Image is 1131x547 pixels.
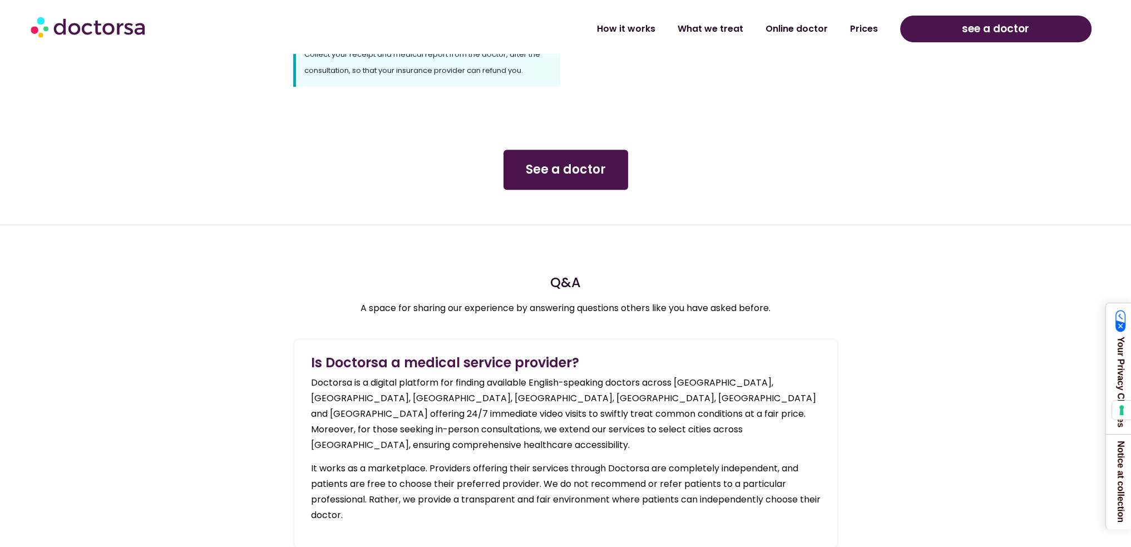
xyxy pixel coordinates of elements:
span: see a doctor [962,20,1029,38]
a: Online doctor [754,16,839,42]
p: A space for sharing our experience by answering questions others like you have asked before. [293,300,838,316]
h4: Q&A [293,276,838,289]
span: See a doctor [526,161,606,179]
a: How it works [586,16,666,42]
button: Your consent preferences for tracking technologies [1112,401,1131,420]
a: Prices [839,16,889,42]
a: See a doctor [503,150,628,190]
a: What we treat [666,16,754,42]
p: It works as a marketplace. Providers offering their services through Doctorsa are completely inde... [311,461,821,523]
img: California Consumer Privacy Act (CCPA) Opt-Out Icon [1115,310,1126,332]
nav: Menu [291,16,889,42]
h4: Is Doctorsa a medical service provider? [311,356,821,369]
span: e do not recommend or refer patients to a particular professional. Rather, we provide a transpare... [311,477,821,521]
a: see a doctor [900,16,1092,42]
span: Doctorsa is a digital platform for finding available English-speaking doctors across [GEOGRAPHIC_... [311,376,816,451]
